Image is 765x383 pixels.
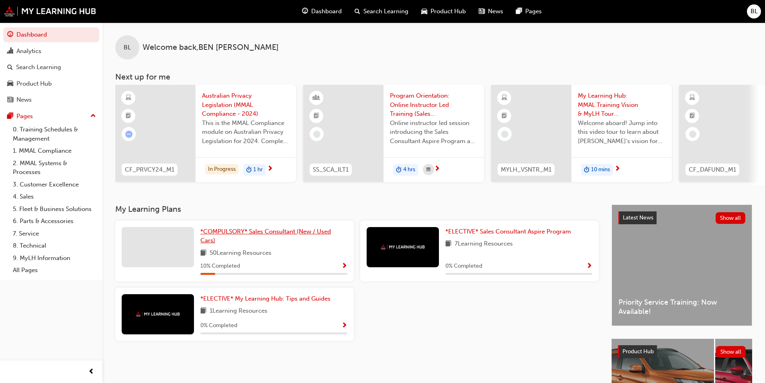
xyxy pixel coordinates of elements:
span: Show Progress [341,263,347,270]
a: pages-iconPages [510,3,548,20]
span: BL [751,7,758,16]
a: SS_SCA_ILT1Program Orientation: Online Instructor Led Training (Sales Consultant Aspire Program)O... [303,85,484,182]
img: mmal [381,244,425,250]
div: Analytics [16,47,41,56]
span: learningRecordVerb_NONE-icon [313,131,320,138]
a: 3. Customer Excellence [10,178,99,191]
span: booktick-icon [690,111,695,121]
span: Search Learning [363,7,408,16]
a: 4. Sales [10,190,99,203]
a: Product Hub [3,76,99,91]
span: Show Progress [586,263,592,270]
div: Product Hub [16,79,52,88]
span: learningRecordVerb_NONE-icon [501,131,508,138]
a: *COMPULSORY* Sales Consultant (New / Used Cars) [200,227,347,245]
a: *ELECTIVE* Sales Consultant Aspire Program [445,227,574,236]
span: 1 Learning Resources [210,306,267,316]
a: news-iconNews [472,3,510,20]
span: Priority Service Training: Now Available! [618,298,745,316]
a: Search Learning [3,60,99,75]
span: book-icon [445,239,451,249]
div: In Progress [205,164,239,175]
span: learningRecordVerb_ATTEMPT-icon [125,131,133,138]
span: search-icon [7,64,13,71]
button: DashboardAnalyticsSearch LearningProduct HubNews [3,26,99,109]
a: Analytics [3,44,99,59]
span: car-icon [421,6,427,16]
button: Pages [3,109,99,124]
a: *ELECTIVE* My Learning Hub: Tips and Guides [200,294,334,303]
span: news-icon [479,6,485,16]
a: 5. Fleet & Business Solutions [10,203,99,215]
a: MYLH_VSNTR_M1My Learning Hub: MMAL Training Vision & MyLH Tour (Elective)Welcome aboard! Jump int... [491,85,672,182]
span: Product Hub [430,7,466,16]
span: duration-icon [584,165,590,175]
span: BL [124,43,131,52]
span: booktick-icon [126,111,131,121]
span: Welcome aboard! Jump into this video tour to learn about [PERSON_NAME]'s vision for your learning... [578,119,665,146]
a: Latest NewsShow all [618,211,745,224]
span: 10 % Completed [200,262,240,271]
a: 6. Parts & Accessories [10,215,99,227]
span: prev-icon [88,367,94,377]
a: Dashboard [3,27,99,42]
a: 0. Training Schedules & Management [10,123,99,145]
a: guage-iconDashboard [296,3,348,20]
button: Show Progress [341,321,347,331]
span: Welcome back , BEN [PERSON_NAME] [143,43,279,52]
span: Dashboard [311,7,342,16]
button: Show all [716,346,746,358]
span: next-icon [614,166,620,173]
span: Online instructor led session introducing the Sales Consultant Aspire Program and outlining what ... [390,119,477,146]
span: Latest News [623,214,653,221]
a: 7. Service [10,227,99,240]
span: search-icon [355,6,360,16]
button: Show all [716,212,746,224]
span: book-icon [200,248,206,258]
button: BL [747,4,761,18]
span: Show Progress [341,322,347,330]
span: calendar-icon [426,165,430,175]
a: Latest NewsShow allPriority Service Training: Now Available! [612,205,752,326]
span: car-icon [7,80,13,88]
span: book-icon [200,306,206,316]
a: 1. MMAL Compliance [10,145,99,157]
a: All Pages [10,264,99,276]
span: learningResourceType_ELEARNING-icon [690,93,695,103]
span: duration-icon [246,165,252,175]
a: 2. MMAL Systems & Processes [10,157,99,178]
button: Show Progress [341,261,347,271]
span: CF_PRVCY24_M1 [125,165,174,174]
img: mmal [136,311,180,317]
span: guage-icon [7,31,13,39]
span: pages-icon [516,6,522,16]
a: Product HubShow all [618,345,746,358]
h3: Next up for me [102,72,765,82]
span: Product Hub [622,348,654,355]
span: booktick-icon [314,111,319,121]
div: Search Learning [16,63,61,72]
span: Program Orientation: Online Instructor Led Training (Sales Consultant Aspire Program) [390,91,477,119]
span: learningResourceType_ELEARNING-icon [126,93,131,103]
span: Pages [525,7,542,16]
span: pages-icon [7,113,13,120]
span: Australian Privacy Legislation (MMAL Compliance - 2024) [202,91,290,119]
span: *ELECTIVE* My Learning Hub: Tips and Guides [200,295,330,302]
span: learningResourceType_ELEARNING-icon [502,93,507,103]
span: This is the MMAL Compliance module on Australian Privacy Legislation for 2024. Complete this modu... [202,119,290,146]
span: SS_SCA_ILT1 [313,165,349,174]
span: 0 % Completed [445,262,482,271]
a: car-iconProduct Hub [415,3,472,20]
span: up-icon [90,111,96,121]
span: 4 hrs [403,165,415,174]
button: Show Progress [586,261,592,271]
h3: My Learning Plans [115,205,599,214]
div: Pages [16,112,33,121]
span: *COMPULSORY* Sales Consultant (New / Used Cars) [200,228,331,244]
span: booktick-icon [502,111,507,121]
span: chart-icon [7,48,13,55]
a: News [3,92,99,107]
span: learningResourceType_INSTRUCTOR_LED-icon [314,93,319,103]
span: next-icon [267,166,273,173]
span: *ELECTIVE* Sales Consultant Aspire Program [445,228,571,235]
